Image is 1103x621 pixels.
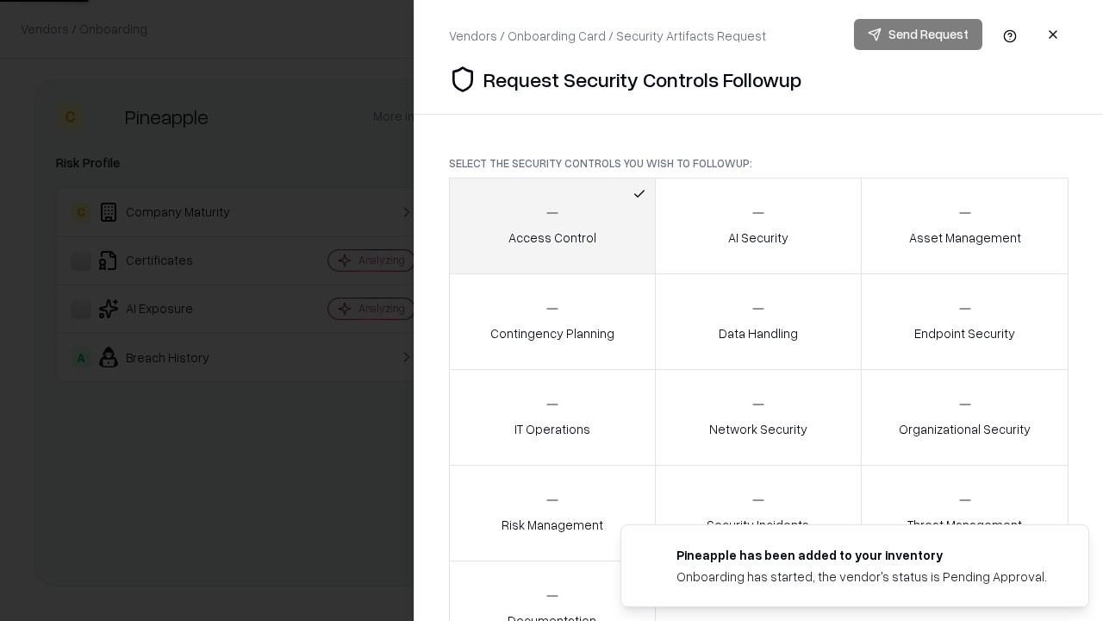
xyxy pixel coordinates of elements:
button: Threat Management [861,465,1069,561]
button: IT Operations [449,369,656,466]
p: Risk Management [502,516,603,534]
button: Organizational Security [861,369,1069,466]
img: pineappleenergy.com [642,546,663,567]
p: Access Control [508,229,596,247]
p: Request Security Controls Followup [483,66,801,93]
div: Onboarding has started, the vendor's status is Pending Approval. [676,568,1047,586]
button: AI Security [655,178,863,274]
div: Pineapple has been added to your inventory [676,546,1047,564]
p: Asset Management [909,229,1021,247]
p: Network Security [709,420,807,438]
button: Asset Management [861,178,1069,274]
p: Security Incidents [707,516,809,534]
button: Network Security [655,369,863,466]
div: Vendors / Onboarding Card / Security Artifacts Request [449,27,766,45]
p: Organizational Security [899,420,1031,438]
p: Endpoint Security [914,324,1015,342]
p: Contingency Planning [490,324,614,342]
button: Security Incidents [655,465,863,561]
p: Data Handling [719,324,798,342]
button: Endpoint Security [861,273,1069,370]
p: AI Security [728,229,788,247]
button: Risk Management [449,465,656,561]
button: Data Handling [655,273,863,370]
button: Contingency Planning [449,273,656,370]
p: Threat Management [907,516,1022,534]
p: Select the security controls you wish to followup: [449,156,1069,171]
button: Access Control [449,178,656,274]
p: IT Operations [514,420,590,438]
